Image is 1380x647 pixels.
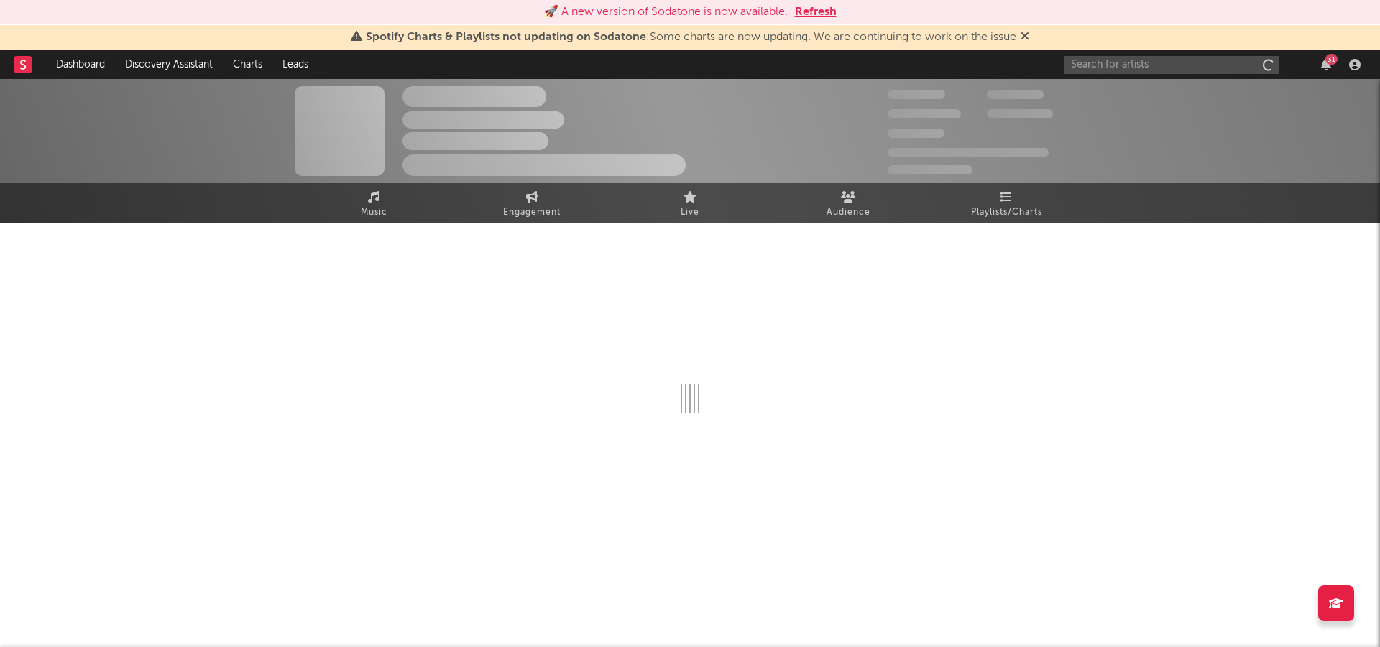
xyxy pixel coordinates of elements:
[295,183,453,223] a: Music
[681,204,699,221] span: Live
[987,109,1053,118] span: 1,000,000
[888,90,945,99] span: 300,000
[272,50,318,79] a: Leads
[1325,54,1338,65] div: 31
[888,109,961,118] span: 50,000,000
[1021,32,1029,43] span: Dismiss
[503,204,561,221] span: Engagement
[971,204,1042,221] span: Playlists/Charts
[888,165,972,174] span: Jump Score: 85.0
[795,4,837,21] button: Refresh
[46,50,115,79] a: Dashboard
[927,183,1085,223] a: Playlists/Charts
[769,183,927,223] a: Audience
[1321,59,1331,70] button: 31
[223,50,272,79] a: Charts
[453,183,611,223] a: Engagement
[366,32,646,43] span: Spotify Charts & Playlists not updating on Sodatone
[888,129,944,138] span: 100,000
[544,4,788,21] div: 🚀 A new version of Sodatone is now available.
[361,204,387,221] span: Music
[827,204,870,221] span: Audience
[366,32,1016,43] span: : Some charts are now updating. We are continuing to work on the issue
[1064,56,1279,74] input: Search for artists
[115,50,223,79] a: Discovery Assistant
[888,148,1049,157] span: 50,000,000 Monthly Listeners
[987,90,1044,99] span: 100,000
[611,183,769,223] a: Live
